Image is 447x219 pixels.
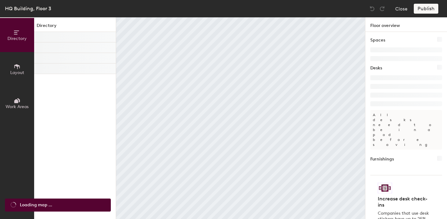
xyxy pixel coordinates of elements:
h4: Increase desk check-ins [378,196,431,208]
h1: Furnishings [370,156,394,163]
button: Close [395,4,408,14]
h1: Desks [370,65,382,72]
h1: Directory [34,22,116,32]
div: HQ Building, Floor 3 [5,5,51,12]
img: Undo [369,6,375,12]
span: Work Areas [6,104,29,109]
img: Redo [379,6,385,12]
span: Directory [7,36,27,41]
span: Layout [10,70,24,75]
canvas: Map [116,17,365,219]
span: Loading map ... [20,202,52,208]
img: Sticker logo [378,183,392,193]
h1: Floor overview [365,17,447,32]
h1: Spaces [370,37,385,44]
p: All desks need to be in a pod before saving [370,110,442,150]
